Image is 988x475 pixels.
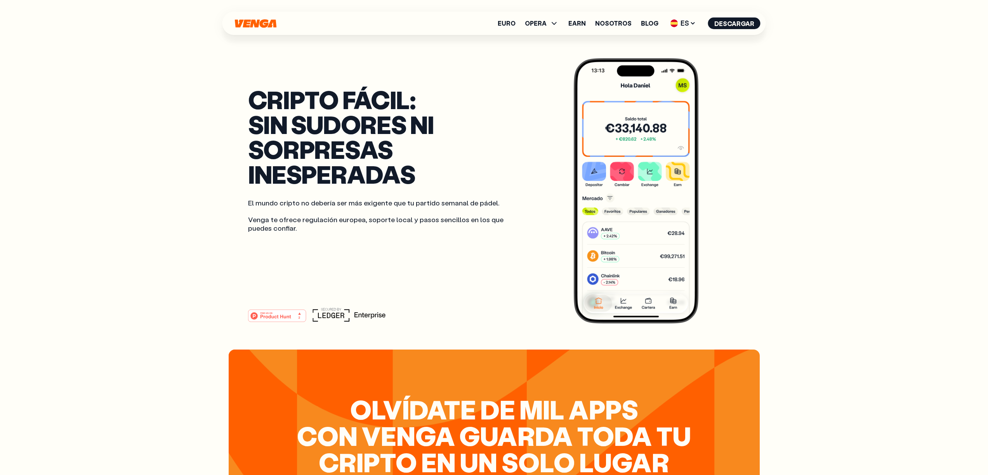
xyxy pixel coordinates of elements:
button: Descargar [708,17,761,29]
span: OPERA [525,19,559,28]
span: OPERA [525,20,547,26]
a: Blog [641,20,658,26]
a: Nosotros [595,20,632,26]
img: Venga app main [574,58,698,324]
a: Euro [498,20,516,26]
span: ES [668,17,699,30]
a: Earn [568,20,586,26]
h1: Cripto fácil: sin sudores ni sorpresas inesperadas [248,87,519,186]
img: flag-es [670,19,678,27]
div: El mundo cripto no debería ser más exigente que tu partido semanal de pádel. Venga te ofrece regu... [248,199,519,261]
svg: Inicio [234,19,278,28]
